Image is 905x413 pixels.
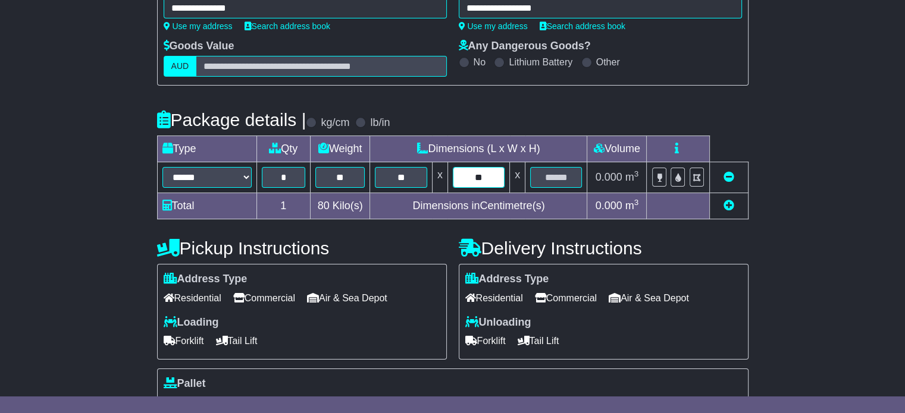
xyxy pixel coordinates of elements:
[535,289,597,307] span: Commercial
[474,56,486,68] label: No
[310,136,370,162] td: Weight
[164,56,197,77] label: AUD
[307,289,387,307] span: Air & Sea Depot
[634,198,639,207] sup: 3
[596,171,622,183] span: 0.000
[459,238,749,258] h4: Delivery Instructions
[164,393,215,411] span: Stackable
[157,238,447,258] h4: Pickup Instructions
[227,393,298,411] span: Non Stackable
[587,136,647,162] td: Volume
[609,289,689,307] span: Air & Sea Depot
[256,136,310,162] td: Qty
[310,193,370,219] td: Kilo(s)
[596,56,620,68] label: Other
[724,200,734,212] a: Add new item
[596,200,622,212] span: 0.000
[634,169,639,178] sup: 3
[164,316,219,329] label: Loading
[318,200,330,212] span: 80
[465,332,506,350] span: Forklift
[370,116,390,130] label: lb/in
[625,171,639,183] span: m
[625,200,639,212] span: m
[157,193,256,219] td: Total
[164,40,234,53] label: Goods Value
[370,193,587,219] td: Dimensions in Centimetre(s)
[459,40,591,53] label: Any Dangerous Goods?
[465,316,531,329] label: Unloading
[432,162,447,193] td: x
[157,136,256,162] td: Type
[724,171,734,183] a: Remove this item
[233,289,295,307] span: Commercial
[370,136,587,162] td: Dimensions (L x W x H)
[510,162,525,193] td: x
[321,116,349,130] label: kg/cm
[256,193,310,219] td: 1
[216,332,258,350] span: Tail Lift
[164,289,221,307] span: Residential
[540,21,625,31] a: Search address book
[245,21,330,31] a: Search address book
[164,377,206,390] label: Pallet
[518,332,559,350] span: Tail Lift
[164,21,233,31] a: Use my address
[509,56,572,68] label: Lithium Battery
[465,273,549,286] label: Address Type
[459,21,528,31] a: Use my address
[164,332,204,350] span: Forklift
[157,110,306,130] h4: Package details |
[164,273,248,286] label: Address Type
[465,289,523,307] span: Residential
